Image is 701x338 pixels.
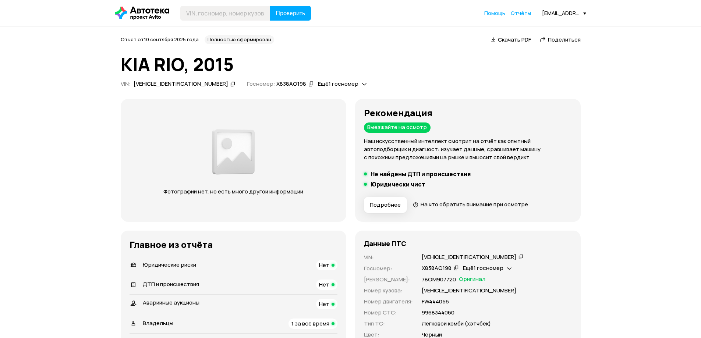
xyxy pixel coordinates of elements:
[542,10,586,17] div: [EMAIL_ADDRESS][DOMAIN_NAME]
[422,264,452,272] div: Х838АО198
[548,36,581,43] span: Поделиться
[276,10,305,16] span: Проверить
[371,170,471,178] h5: Не найдены ДТП и происшествия
[364,253,413,261] p: VIN :
[459,275,485,284] span: Оригинал
[364,275,413,284] p: [PERSON_NAME] :
[319,300,329,308] span: Нет
[205,35,274,44] div: Полностью сформирован
[318,80,358,88] span: Ещё 1 госномер
[371,181,425,188] h5: Юридически чист
[422,298,449,306] p: FW444056
[276,80,306,88] div: Х838АО198
[364,287,413,295] p: Номер кузова :
[121,54,581,74] h1: KIA RIO, 2015
[498,36,531,43] span: Скачать PDF
[143,280,199,288] span: ДТП и происшествия
[364,298,413,306] p: Номер двигателя :
[422,309,454,317] p: 9968344060
[319,261,329,269] span: Нет
[247,80,275,88] span: Госномер:
[143,299,199,306] span: Аварийные аукционы
[422,320,491,328] p: Легковой комби (хэтчбек)
[364,264,413,273] p: Госномер :
[370,201,401,209] span: Подробнее
[491,36,531,43] a: Скачать PDF
[364,137,572,161] p: Наш искусственный интеллект смотрит на отчёт как опытный автоподборщик и диагност: изучает данные...
[180,6,270,21] input: VIN, госномер, номер кузова
[319,281,329,288] span: Нет
[421,200,528,208] span: На что обратить внимание при осмотре
[291,320,329,327] span: 1 за всё время
[156,188,311,196] p: Фотографий нет, но есть много другой информации
[463,264,503,272] span: Ещё 1 госномер
[134,80,228,88] div: [VEHICLE_IDENTIFICATION_NUMBER]
[364,320,413,328] p: Тип ТС :
[422,253,516,261] div: [VEHICLE_IDENTIFICATION_NUMBER]
[511,10,531,17] a: Отчёты
[422,275,456,284] p: 78ОМ907720
[121,80,131,88] span: VIN :
[364,239,406,248] h4: Данные ПТС
[364,197,407,213] button: Подробнее
[364,122,431,133] div: Выезжайте на осмотр
[422,287,516,295] p: [VEHICLE_IDENTIFICATION_NUMBER]
[540,36,581,43] a: Поделиться
[210,125,256,179] img: d89e54fb62fcf1f0.png
[143,261,196,268] span: Юридические риски
[121,36,199,43] span: Отчёт от 10 сентября 2025 года
[364,108,572,118] h3: Рекомендация
[143,319,173,327] span: Владельцы
[364,309,413,317] p: Номер СТС :
[270,6,311,21] button: Проверить
[413,200,528,208] a: На что обратить внимание при осмотре
[484,10,505,17] a: Помощь
[130,239,337,250] h3: Главное из отчёта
